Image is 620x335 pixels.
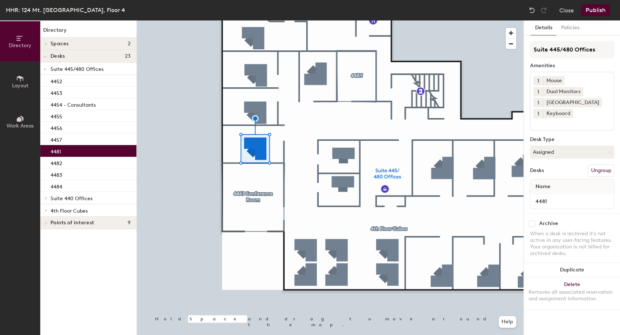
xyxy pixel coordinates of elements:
[50,182,62,190] p: 4484
[530,63,614,69] div: Amenities
[12,83,29,89] span: Layout
[587,164,614,177] button: Ungroup
[528,7,536,14] img: Undo
[50,158,62,167] p: 4482
[50,100,96,108] p: 4454 - Consultants
[543,109,573,118] div: Keyboard
[528,289,616,302] div: Removes all associated reservation and assignment information
[524,277,620,309] button: DeleteRemoves all associated reservation and assignment information
[128,41,131,47] span: 2
[524,263,620,277] button: Duplicate
[50,195,93,202] span: Suite 440 Offices
[543,87,583,96] div: Dual Monitors
[50,76,62,85] p: 4452
[50,88,62,96] p: 4453
[543,76,564,85] div: Mouse
[50,146,61,155] p: 4481
[537,99,539,107] span: 1
[530,137,614,142] div: Desk Type
[7,123,34,129] span: Work Areas
[540,7,547,14] img: Redo
[499,316,516,328] button: Help
[533,98,543,107] button: 1
[537,88,539,96] span: 1
[543,98,602,107] div: [GEOGRAPHIC_DATA]
[539,221,558,226] div: Archive
[50,53,65,59] span: Desks
[50,123,62,132] p: 4456
[50,66,104,72] span: Suite 445/480 Offices
[50,41,69,47] span: Spaces
[6,5,125,15] div: HHR: 124 Mt. [GEOGRAPHIC_DATA], Floor 4
[530,231,614,257] div: When a desk is archived it's not active in any user-facing features. Your organization is not bil...
[530,20,556,35] button: Details
[50,208,88,214] span: 4th Floor Cubes
[124,53,131,59] span: 23
[559,4,574,16] button: Close
[128,220,131,226] span: 9
[50,111,62,120] p: 4455
[530,145,614,159] button: Assigned
[533,87,543,96] button: 1
[581,4,610,16] button: Publish
[40,26,136,38] h1: Directory
[50,170,62,178] p: 4483
[533,109,543,118] button: 1
[537,110,539,118] span: 1
[50,220,94,226] span: Points of interest
[531,196,612,206] input: Unnamed desk
[533,76,543,85] button: 1
[530,168,544,174] div: Desks
[531,180,554,193] span: Name
[9,42,31,49] span: Directory
[556,20,583,35] button: Policies
[537,77,539,85] span: 1
[50,135,62,143] p: 4457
